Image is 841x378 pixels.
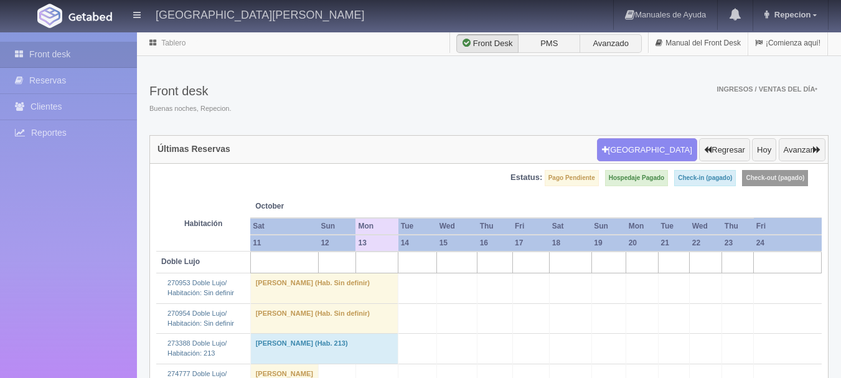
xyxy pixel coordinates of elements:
[626,218,659,235] th: Mon
[659,218,690,235] th: Tue
[690,218,722,235] th: Wed
[597,138,697,162] button: [GEOGRAPHIC_DATA]
[512,235,550,252] th: 17
[250,235,318,252] th: 11
[690,235,722,252] th: 22
[250,273,398,303] td: [PERSON_NAME] (Hab. Sin definir)
[250,218,318,235] th: Sat
[771,10,811,19] span: Repecion
[161,257,200,266] b: Doble Lujo
[255,201,350,212] span: October
[626,235,659,252] th: 20
[156,6,364,22] h4: [GEOGRAPHIC_DATA][PERSON_NAME]
[722,218,754,235] th: Thu
[250,303,398,333] td: [PERSON_NAME] (Hab. Sin definir)
[167,309,234,327] a: 270954 Doble Lujo/Habitación: Sin definir
[149,104,231,114] span: Buenas noches, Repecion.
[699,138,749,162] button: Regresar
[398,218,437,235] th: Tue
[512,218,550,235] th: Fri
[437,218,477,235] th: Wed
[752,138,776,162] button: Hoy
[591,218,626,235] th: Sun
[149,84,231,98] h3: Front desk
[68,12,112,21] img: Getabed
[318,235,355,252] th: 12
[754,218,822,235] th: Fri
[550,218,591,235] th: Sat
[437,235,477,252] th: 15
[250,334,398,364] td: [PERSON_NAME] (Hab. 213)
[580,34,642,53] label: Avanzado
[167,339,227,357] a: 273388 Doble Lujo/Habitación: 213
[477,235,512,252] th: 16
[184,219,222,228] strong: Habitación
[605,170,668,186] label: Hospedaje Pagado
[779,138,825,162] button: Avanzar
[545,170,599,186] label: Pago Pendiente
[742,170,808,186] label: Check-out (pagado)
[748,31,827,55] a: ¡Comienza aquí!
[518,34,580,53] label: PMS
[456,34,519,53] label: Front Desk
[510,172,542,184] label: Estatus:
[659,235,690,252] th: 21
[550,235,591,252] th: 18
[355,218,398,235] th: Mon
[722,235,754,252] th: 23
[355,235,398,252] th: 13
[167,279,234,296] a: 270953 Doble Lujo/Habitación: Sin definir
[398,235,437,252] th: 14
[318,218,355,235] th: Sun
[591,235,626,252] th: 19
[37,4,62,28] img: Getabed
[161,39,186,47] a: Tablero
[157,144,230,154] h4: Últimas Reservas
[649,31,748,55] a: Manual del Front Desk
[716,85,817,93] span: Ingresos / Ventas del día
[674,170,736,186] label: Check-in (pagado)
[477,218,512,235] th: Thu
[754,235,822,252] th: 24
